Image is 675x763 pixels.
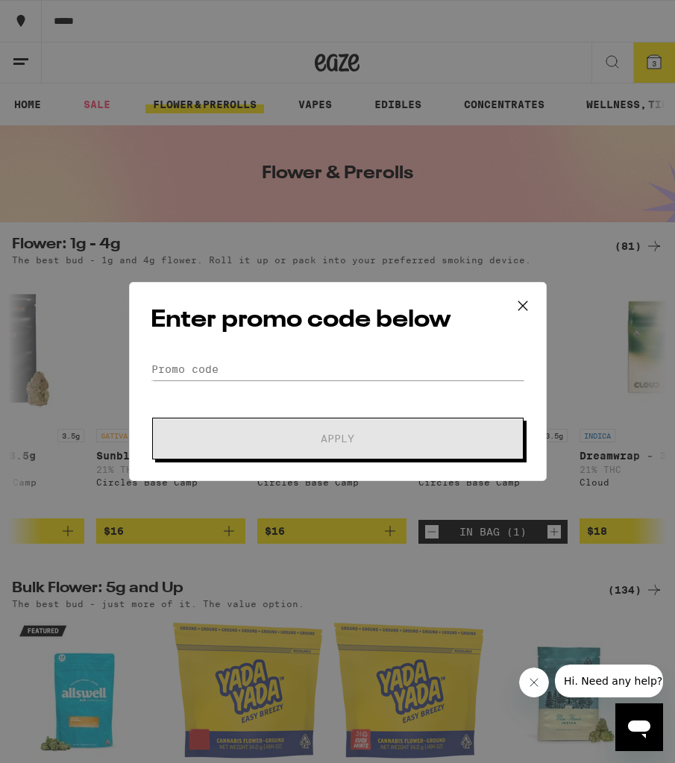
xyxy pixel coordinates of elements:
[615,703,663,751] iframe: Button to launch messaging window
[152,418,524,459] button: Apply
[519,668,549,697] iframe: Close message
[151,358,525,380] input: Promo code
[555,665,663,697] iframe: Message from company
[151,304,525,337] h2: Enter promo code below
[321,433,354,444] span: Apply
